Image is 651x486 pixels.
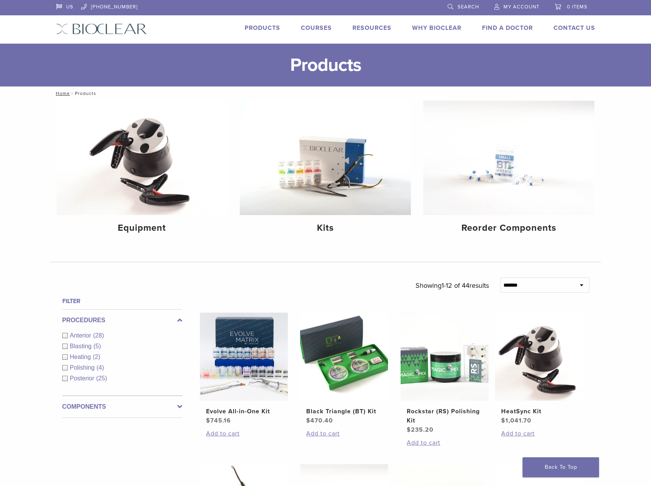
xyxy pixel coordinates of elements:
bdi: 470.40 [306,417,333,424]
img: Equipment [57,101,228,215]
span: Posterior [70,375,96,382]
span: Anterior [70,332,93,339]
a: Add to cart: “Rockstar (RS) Polishing Kit” [407,438,482,447]
bdi: 235.20 [407,426,433,434]
a: HeatSync KitHeatSync Kit $1,041.70 [495,313,584,425]
a: Courses [301,24,332,32]
bdi: 1,041.70 [501,417,531,424]
a: Why Bioclear [412,24,461,32]
h4: Filter [62,297,182,306]
span: $ [407,426,411,434]
span: (2) [93,354,101,360]
a: Add to cart: “Evolve All-in-One Kit” [206,429,282,438]
span: 0 items [567,4,588,10]
img: Bioclear [56,23,147,34]
span: (5) [93,343,101,349]
a: Add to cart: “Black Triangle (BT) Kit” [306,429,382,438]
span: Search [458,4,479,10]
a: Contact Us [554,24,595,32]
a: Kits [240,101,411,240]
img: Black Triangle (BT) Kit [300,313,388,401]
a: Back To Top [523,457,599,477]
a: Home [54,91,70,96]
a: Products [245,24,280,32]
h4: Kits [246,221,405,235]
label: Procedures [62,316,182,325]
a: Equipment [57,101,228,240]
p: Showing results [416,277,489,294]
span: (4) [96,364,104,371]
img: Rockstar (RS) Polishing Kit [401,313,489,401]
a: Find A Doctor [482,24,533,32]
a: Resources [352,24,391,32]
span: (25) [96,375,107,382]
h2: Black Triangle (BT) Kit [306,407,382,416]
img: Evolve All-in-One Kit [200,313,288,401]
img: Reorder Components [423,101,594,215]
a: Add to cart: “HeatSync Kit” [501,429,577,438]
span: Blasting [70,343,94,349]
span: Heating [70,354,93,360]
h2: Rockstar (RS) Polishing Kit [407,407,482,425]
a: Rockstar (RS) Polishing KitRockstar (RS) Polishing Kit $235.20 [400,313,489,434]
label: Components [62,402,182,411]
a: Black Triangle (BT) KitBlack Triangle (BT) Kit $470.40 [300,313,389,425]
img: Kits [240,101,411,215]
h2: HeatSync Kit [501,407,577,416]
span: My Account [503,4,539,10]
a: Reorder Components [423,101,594,240]
span: $ [501,417,505,424]
bdi: 745.16 [206,417,231,424]
h2: Evolve All-in-One Kit [206,407,282,416]
span: / [70,91,75,95]
span: Polishing [70,364,97,371]
span: 1-12 of 44 [442,281,469,290]
span: (28) [93,332,104,339]
img: HeatSync Kit [495,313,583,401]
a: Evolve All-in-One KitEvolve All-in-One Kit $745.16 [200,313,289,425]
h4: Equipment [63,221,222,235]
h4: Reorder Components [429,221,588,235]
span: $ [206,417,210,424]
nav: Products [50,86,601,100]
span: $ [306,417,310,424]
